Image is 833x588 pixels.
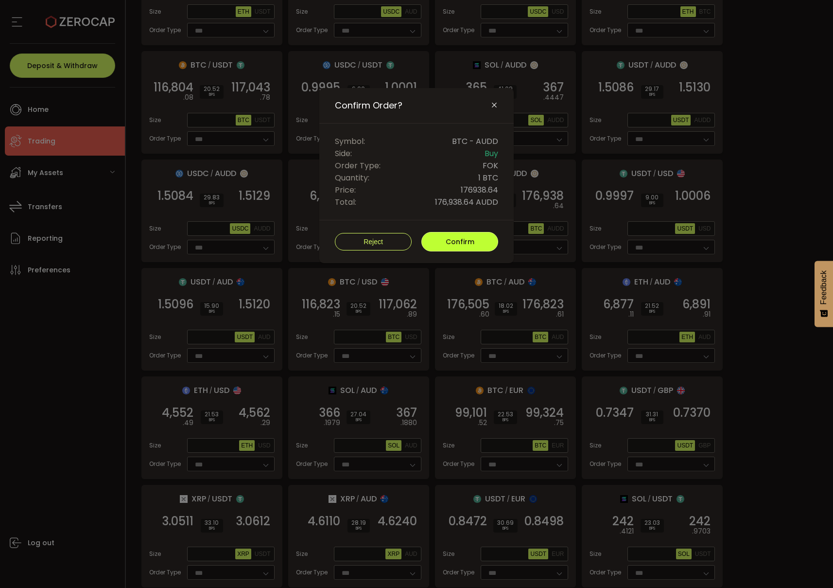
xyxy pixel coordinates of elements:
[364,238,383,246] span: Reject
[335,160,381,172] span: Order Type:
[717,483,833,588] iframe: Chat Widget
[335,196,356,208] span: Total:
[319,88,514,263] div: Confirm Order?
[490,101,498,110] button: Close
[335,100,402,111] span: Confirm Order?
[435,196,498,208] span: 176,938.64 AUDD
[335,184,356,196] span: Price:
[421,232,498,251] button: Confirm
[485,147,498,160] span: Buy
[461,184,498,196] span: 176938.64
[478,172,498,184] span: 1 BTC
[335,172,369,184] span: Quantity:
[335,147,352,160] span: Side:
[819,270,828,304] span: Feedback
[446,237,474,247] span: Confirm
[335,233,412,250] button: Reject
[335,135,365,147] span: Symbol:
[815,261,833,327] button: Feedback - Show survey
[452,135,498,147] span: BTC - AUDD
[483,160,498,172] span: FOK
